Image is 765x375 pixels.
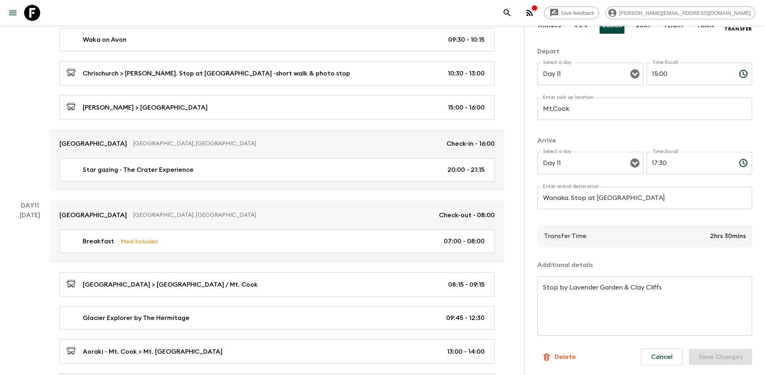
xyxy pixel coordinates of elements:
[120,237,158,246] p: Meal Included
[59,95,495,120] a: [PERSON_NAME] > [GEOGRAPHIC_DATA]15:00 - 16:00
[448,280,485,289] p: 08:15 - 09:15
[544,6,599,19] a: Give feedback
[537,136,752,145] p: Arrive
[641,349,683,365] button: Cancel
[83,103,208,112] p: [PERSON_NAME] > [GEOGRAPHIC_DATA]
[606,6,755,19] div: [PERSON_NAME][EMAIL_ADDRESS][DOMAIN_NAME]
[647,152,732,174] input: hh:mm
[543,94,594,101] label: Enter pick up location
[615,10,755,16] span: [PERSON_NAME][EMAIL_ADDRESS][DOMAIN_NAME]
[710,231,746,241] p: 2hrs 30mins
[735,155,751,171] button: Choose time, selected time is 5:30 PM
[537,349,580,365] button: Delete
[537,260,752,270] p: Additional details
[499,5,515,21] button: search adventures
[446,313,485,323] p: 09:45 - 12:30
[10,201,50,210] p: Day 11
[59,61,495,86] a: Chrischurch > [PERSON_NAME]. Stop at [GEOGRAPHIC_DATA] -short walk & photo stop10:30 - 13:00
[439,210,495,220] p: Check-out - 08:00
[133,211,432,219] p: [GEOGRAPHIC_DATA], [GEOGRAPHIC_DATA]
[83,280,258,289] p: [GEOGRAPHIC_DATA] > [GEOGRAPHIC_DATA] / Mt. Cook
[83,165,194,175] p: Star gazing - The Crater Experience
[59,339,495,364] a: Aoraki - Mt. Cook > Mt. [GEOGRAPHIC_DATA]13:00 - 14:00
[543,148,571,155] label: Select a day
[543,59,571,66] label: Select a day
[133,140,440,148] p: [GEOGRAPHIC_DATA], [GEOGRAPHIC_DATA]
[602,22,622,29] p: Coach
[636,22,651,29] p: Boat
[724,19,752,32] p: Airport Transfer
[59,158,495,181] a: Star gazing - The Crater Experience20:00 - 21:15
[538,22,561,29] p: Minibus
[5,5,21,21] button: menu
[647,63,732,85] input: hh:mm
[83,236,114,246] p: Breakfast
[447,139,495,149] p: Check-in - 16:00
[444,236,485,246] p: 07:00 - 08:00
[59,306,495,330] a: Glacier Explorer by The Hermitage09:45 - 12:30
[83,313,190,323] p: Glacier Explorer by The Hermitage
[665,22,684,29] p: Flight
[448,103,485,112] p: 15:00 - 16:00
[83,347,222,357] p: Aoraki - Mt. Cook > Mt. [GEOGRAPHIC_DATA]
[448,69,485,78] p: 10:30 - 13:00
[59,272,495,297] a: [GEOGRAPHIC_DATA] > [GEOGRAPHIC_DATA] / Mt. Cook08:15 - 09:15
[59,139,127,149] p: [GEOGRAPHIC_DATA]
[652,148,678,155] label: Time (local)
[59,230,495,253] a: BreakfastMeal Included07:00 - 08:00
[447,347,485,357] p: 13:00 - 14:00
[697,22,714,29] p: Train
[652,59,678,66] label: Time (local)
[629,157,641,169] button: Open
[574,22,588,29] p: 4 x 4
[448,35,485,45] p: 09:30 - 10:15
[59,210,127,220] p: [GEOGRAPHIC_DATA]
[537,47,752,56] p: Depart
[50,129,504,158] a: [GEOGRAPHIC_DATA][GEOGRAPHIC_DATA], [GEOGRAPHIC_DATA]Check-in - 16:00
[447,165,485,175] p: 20:00 - 21:15
[543,283,747,329] textarea: Stop by Lavender Garden & Clay Cliffs
[50,201,504,230] a: [GEOGRAPHIC_DATA][GEOGRAPHIC_DATA], [GEOGRAPHIC_DATA]Check-out - 08:00
[83,69,350,78] p: Chrischurch > [PERSON_NAME]. Stop at [GEOGRAPHIC_DATA] -short walk & photo stop
[629,68,641,79] button: Open
[83,35,126,45] p: Waka on Avon
[544,231,586,241] p: Transfer Time
[557,10,599,16] span: Give feedback
[543,183,599,190] label: Enter arrival destination
[555,352,576,362] p: Delete
[735,66,751,82] button: Choose time, selected time is 3:00 PM
[59,28,495,51] a: Waka on Avon09:30 - 10:15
